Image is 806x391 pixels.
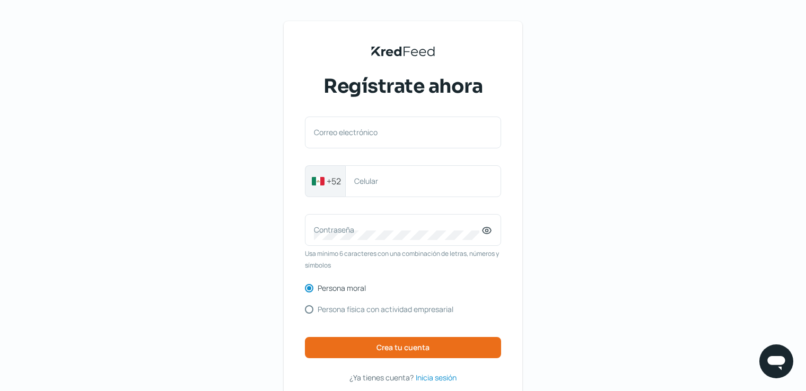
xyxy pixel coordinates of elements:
[314,225,481,235] label: Contraseña
[327,175,341,188] span: +52
[323,73,483,100] span: Regístrate ahora
[349,372,414,383] span: ¿Ya tienes cuenta?
[416,371,457,384] a: Inicia sesión
[318,285,366,292] label: Persona moral
[766,351,787,372] img: chatIcon
[318,306,453,313] label: Persona física con actividad empresarial
[376,344,430,351] span: Crea tu cuenta
[305,248,501,271] span: Usa mínimo 6 caracteres con una combinación de letras, números y símbolos
[305,337,501,358] button: Crea tu cuenta
[314,127,481,137] label: Correo electrónico
[354,176,481,186] label: Celular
